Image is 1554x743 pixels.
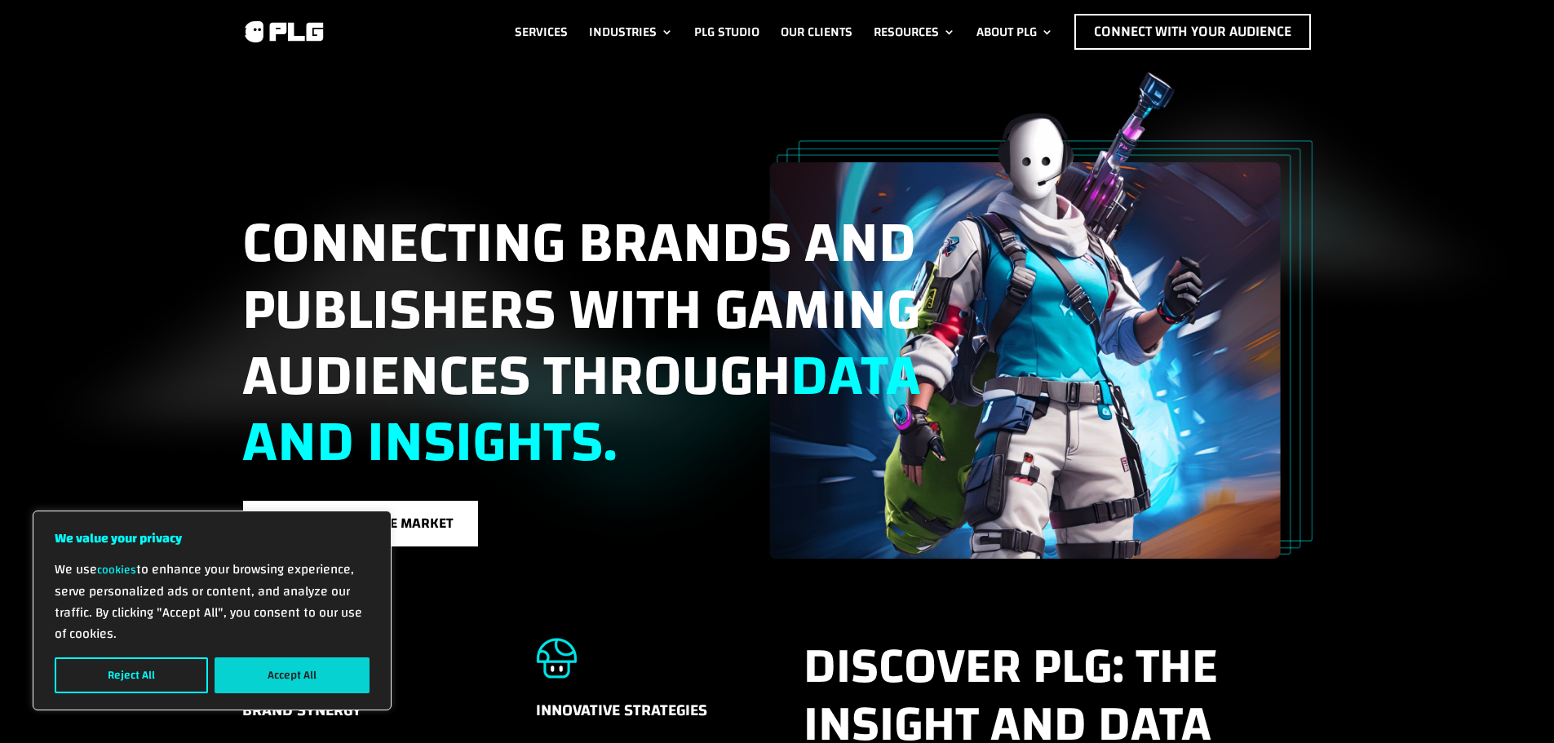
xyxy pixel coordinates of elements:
a: About PLG [976,14,1053,50]
iframe: Chat Widget [1472,665,1554,743]
span: Connecting brands and publishers with gaming audiences through [242,189,921,496]
h5: Brand Synergy [242,698,478,741]
h5: Innovative Strategies [536,698,782,741]
button: Accept All [215,657,370,693]
a: Resources [874,14,955,50]
p: We value your privacy [55,528,370,549]
span: data and insights. [242,322,921,496]
a: Connect with Your Audience [1074,14,1311,50]
button: Reject All [55,657,208,693]
a: Services [515,14,568,50]
p: We use to enhance your browsing experience, serve personalized ads or content, and analyze our tr... [55,559,370,644]
a: Our Clients [781,14,852,50]
a: Tap into a massive market [242,500,479,548]
a: cookies [97,559,136,581]
a: PLG Studio [694,14,759,50]
div: We value your privacy [33,511,392,710]
a: Industries [589,14,673,50]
